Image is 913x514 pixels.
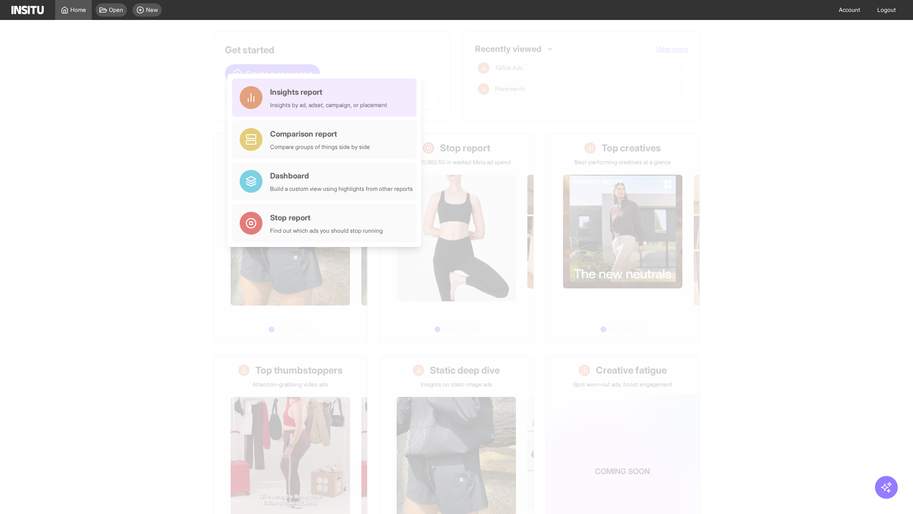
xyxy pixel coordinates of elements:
[11,6,44,14] img: Logo
[270,212,383,223] div: Stop report
[270,185,413,193] div: Build a custom view using highlights from other reports
[270,86,387,98] div: Insights report
[146,6,158,14] span: New
[109,6,123,14] span: Open
[270,101,387,109] div: Insights by ad, adset, campaign, or placement
[270,143,370,151] div: Compare groups of things side by side
[70,6,86,14] span: Home
[270,128,370,139] div: Comparison report
[270,170,413,181] div: Dashboard
[270,227,383,235] div: Find out which ads you should stop running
